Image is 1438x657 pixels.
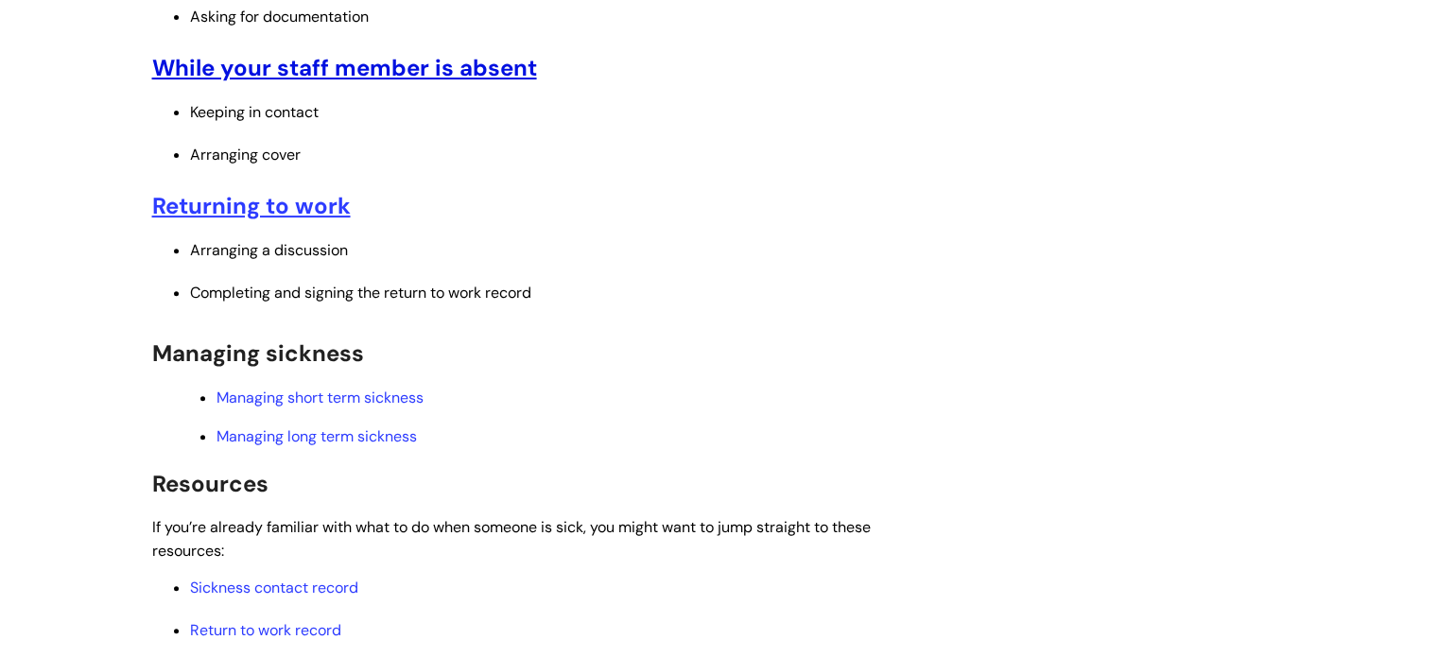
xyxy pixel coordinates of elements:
span: Managing sickness [152,338,364,368]
a: Sickness contact record [190,578,358,597]
span: Arranging a discussion [190,240,348,260]
a: Return to work record [190,620,341,640]
a: Managing long term sickness [217,426,417,446]
span: Resources [152,469,269,498]
a: Returning to work [152,191,351,220]
a: While your staff member is absent [152,53,537,82]
a: Managing short term sickness [217,388,424,407]
span: If you’re already familiar with what to do when someone is sick, you might want to jump straight ... [152,517,871,561]
span: Arranging cover [190,145,301,164]
span: Keeping in contact [190,102,319,122]
span: Completing and signing the return to work record [190,283,531,303]
span: Asking for documentation [190,7,369,26]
